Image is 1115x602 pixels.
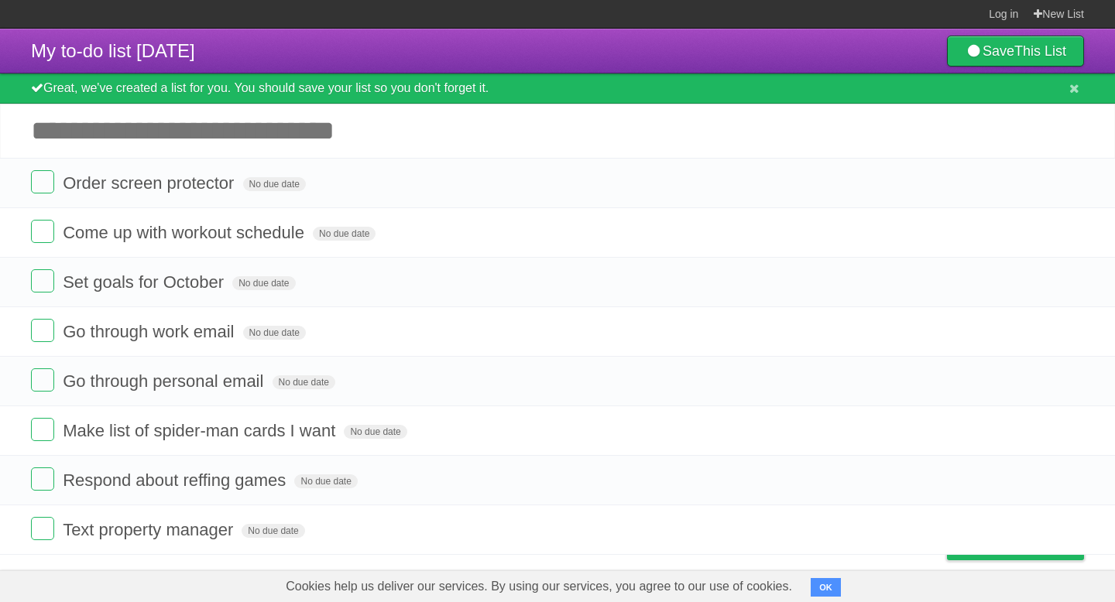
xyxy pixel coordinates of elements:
[242,524,304,538] span: No due date
[811,578,841,597] button: OK
[294,474,357,488] span: No due date
[31,40,195,61] span: My to-do list [DATE]
[31,269,54,292] label: Done
[63,272,228,292] span: Set goals for October
[232,276,295,290] span: No due date
[273,375,335,389] span: No due date
[979,532,1076,559] span: Buy me a coffee
[947,36,1084,67] a: SaveThis List
[63,371,267,391] span: Go through personal email
[1014,43,1066,59] b: This List
[63,322,238,341] span: Go through work email
[31,418,54,441] label: Done
[31,319,54,342] label: Done
[313,227,376,241] span: No due date
[344,425,407,439] span: No due date
[63,223,308,242] span: Come up with workout schedule
[31,368,54,392] label: Done
[63,470,290,490] span: Respond about reffing games
[31,517,54,540] label: Done
[63,520,237,539] span: Text property manager
[243,326,306,340] span: No due date
[31,220,54,243] label: Done
[270,571,808,602] span: Cookies help us deliver our services. By using our services, you agree to our use of cookies.
[31,170,54,193] label: Done
[243,177,306,191] span: No due date
[31,467,54,491] label: Done
[63,173,238,193] span: Order screen protector
[63,421,339,440] span: Make list of spider-man cards I want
